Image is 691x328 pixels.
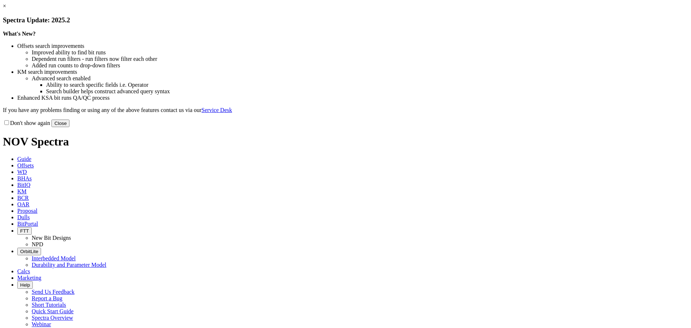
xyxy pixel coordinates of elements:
[32,315,73,321] a: Spectra Overview
[32,262,107,268] a: Durability and Parameter Model
[17,275,41,281] span: Marketing
[17,162,34,169] span: Offsets
[32,49,688,56] li: Improved ability to find bit runs
[32,56,688,62] li: Dependent run filters - run filters now filter each other
[17,182,30,188] span: BitIQ
[32,241,43,247] a: NPD
[17,156,31,162] span: Guide
[32,235,71,241] a: New Bit Designs
[17,188,27,194] span: KM
[3,31,36,37] strong: What's New?
[17,201,30,207] span: OAR
[3,3,6,9] a: ×
[17,43,688,49] li: Offsets search improvements
[46,88,688,95] li: Search builder helps construct advanced query syntax
[17,221,38,227] span: BitPortal
[32,289,74,295] a: Send Us Feedback
[20,282,30,288] span: Help
[17,169,27,175] span: WD
[3,107,688,113] p: If you have any problems finding or using any of the above features contact us via our
[202,107,232,113] a: Service Desk
[17,268,30,274] span: Calcs
[17,69,688,75] li: KM search improvements
[20,249,38,254] span: OrbitLite
[17,95,688,101] li: Enhanced KSA bit runs QA/QC process
[17,208,37,214] span: Proposal
[3,16,688,24] h3: Spectra Update: 2025.2
[32,308,73,314] a: Quick Start Guide
[20,228,29,234] span: FTT
[46,82,688,88] li: Ability to search specific fields i.e. Operator
[17,195,29,201] span: BCR
[32,295,62,301] a: Report a Bug
[4,120,9,125] input: Don't show again
[51,120,69,127] button: Close
[32,302,66,308] a: Short Tutorials
[32,255,76,261] a: Interbedded Model
[32,62,688,69] li: Added run counts to drop-down filters
[32,75,688,82] li: Advanced search enabled
[17,214,30,220] span: Dulls
[17,175,32,181] span: BHAs
[3,135,688,148] h1: NOV Spectra
[3,120,50,126] label: Don't show again
[32,321,51,327] a: Webinar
